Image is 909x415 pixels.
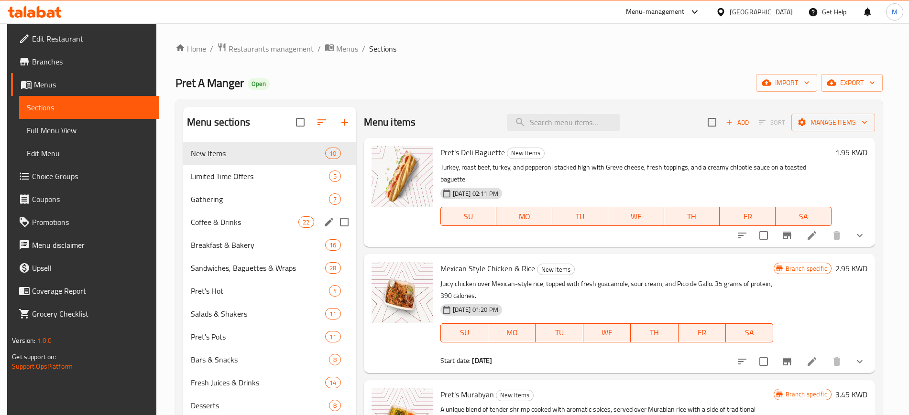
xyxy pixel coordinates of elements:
[329,400,341,411] div: items
[183,165,356,188] div: Limited Time Offers5
[325,331,340,342] div: items
[183,256,356,279] div: Sandwiches, Baguettes & Wraps28
[440,207,497,226] button: SU
[539,326,579,340] span: TU
[776,207,832,226] button: SA
[440,323,488,342] button: SU
[326,332,340,341] span: 11
[191,148,325,159] span: New Items
[583,323,631,342] button: WE
[191,193,329,205] div: Gathering
[11,211,159,234] a: Promotions
[326,378,340,387] span: 14
[854,230,865,241] svg: Show Choices
[191,285,329,297] div: Pret's Hot
[848,224,871,247] button: show more
[492,326,532,340] span: MO
[806,230,818,241] a: Edit menu item
[791,114,875,131] button: Manage items
[27,125,151,136] span: Full Menu View
[27,102,151,113] span: Sections
[440,387,494,402] span: Pret's Murabyan
[183,279,356,302] div: Pret's Hot4
[326,149,340,158] span: 10
[440,278,774,302] p: Juicy chicken over Mexican-style rice, topped with fresh guacamole, sour cream, and Pico de Gallo...
[183,325,356,348] div: Pret's Pots11
[191,262,325,274] span: Sandwiches, Baguettes & Wraps
[191,400,329,411] span: Desserts
[835,262,867,275] h6: 2.95 KWD
[835,388,867,401] h6: 3.45 KWD
[191,331,325,342] span: Pret's Pots
[782,264,831,273] span: Branch specific
[191,354,329,365] div: Bars & Snacks
[32,216,151,228] span: Promotions
[325,308,340,319] div: items
[333,111,356,134] button: Add section
[362,43,365,54] li: /
[187,115,250,129] h2: Menu sections
[854,356,865,367] svg: Show Choices
[217,43,314,55] a: Restaurants management
[325,148,340,159] div: items
[11,256,159,279] a: Upsell
[12,351,56,363] span: Get support on:
[191,170,329,182] span: Limited Time Offers
[248,80,270,88] span: Open
[829,77,875,89] span: export
[183,302,356,325] div: Salads & Shakers11
[702,112,722,132] span: Select section
[488,323,536,342] button: MO
[290,112,310,132] span: Select all sections
[720,207,776,226] button: FR
[32,170,151,182] span: Choice Groups
[19,142,159,165] a: Edit Menu
[722,115,753,130] button: Add
[11,73,159,96] a: Menus
[325,239,340,251] div: items
[682,326,722,340] span: FR
[821,74,883,92] button: export
[364,115,416,129] h2: Menu items
[372,262,433,323] img: Mexican Style Chicken & Rice
[496,390,534,401] div: New Items
[191,216,298,228] div: Coffee & Drinks
[722,115,753,130] span: Add item
[472,354,492,367] b: [DATE]
[191,308,325,319] span: Salads & Shakers
[175,43,883,55] nav: breadcrumb
[449,305,502,314] span: [DATE] 01:20 PM
[175,72,244,94] span: Pret A Manger
[754,351,774,372] span: Select to update
[32,56,151,67] span: Branches
[835,146,867,159] h6: 1.95 KWD
[191,239,325,251] span: Breakfast & Bakery
[753,115,791,130] span: Select section first
[537,264,574,275] span: New Items
[329,170,341,182] div: items
[445,326,484,340] span: SU
[32,262,151,274] span: Upsell
[183,142,356,165] div: New Items10
[825,224,848,247] button: delete
[848,350,871,373] button: show more
[11,188,159,211] a: Coupons
[779,210,828,223] span: SA
[445,210,493,223] span: SU
[500,210,548,223] span: MO
[175,43,206,54] a: Home
[12,334,35,347] span: Version:
[210,43,213,54] li: /
[11,234,159,256] a: Menu disclaimer
[32,193,151,205] span: Coupons
[668,210,716,223] span: TH
[507,148,544,159] span: New Items
[11,279,159,302] a: Coverage Report
[183,211,356,234] div: Coffee & Drinks22edit
[536,323,583,342] button: TU
[892,7,898,17] span: M
[776,350,799,373] button: Branch-specific-item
